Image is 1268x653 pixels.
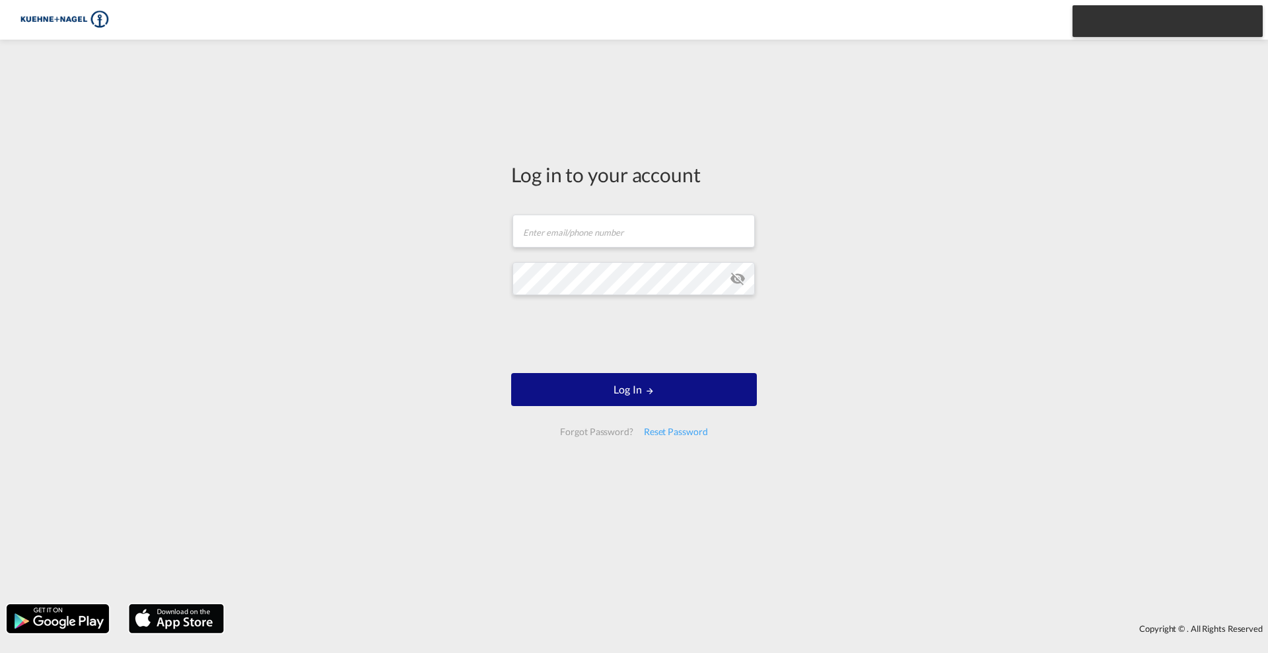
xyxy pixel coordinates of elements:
[5,603,110,635] img: google.png
[20,5,109,35] img: 36441310f41511efafde313da40ec4a4.png
[555,420,638,444] div: Forgot Password?
[512,215,755,248] input: Enter email/phone number
[639,420,713,444] div: Reset Password
[127,603,225,635] img: apple.png
[511,373,757,406] button: LOGIN
[230,617,1268,640] div: Copyright © . All Rights Reserved
[730,271,746,287] md-icon: icon-eye-off
[534,308,734,360] iframe: reCAPTCHA
[511,160,757,188] div: Log in to your account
